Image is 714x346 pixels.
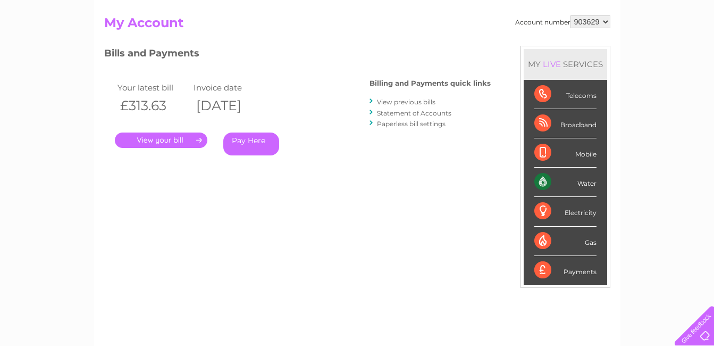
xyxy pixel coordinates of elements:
div: MY SERVICES [524,49,607,79]
h2: My Account [104,15,610,36]
a: Log out [679,45,704,53]
div: Electricity [534,197,597,226]
th: £313.63 [115,95,191,117]
div: Clear Business is a trading name of Verastar Limited (registered in [GEOGRAPHIC_DATA] No. 3667643... [106,6,609,52]
a: Energy [553,45,577,53]
div: Account number [515,15,610,28]
h4: Billing and Payments quick links [369,79,491,87]
a: . [115,133,207,148]
a: Paperless bill settings [377,120,446,128]
a: 0333 014 3131 [514,5,587,19]
img: logo.png [25,28,79,60]
div: Mobile [534,138,597,168]
th: [DATE] [191,95,267,117]
div: LIVE [541,59,563,69]
div: Gas [534,227,597,256]
td: Invoice date [191,80,267,95]
div: Payments [534,256,597,285]
a: Statement of Accounts [377,109,451,117]
a: Water [527,45,547,53]
a: Pay Here [223,133,279,155]
div: Broadband [534,109,597,138]
div: Telecoms [534,80,597,109]
a: Contact [643,45,669,53]
div: Water [534,168,597,197]
td: Your latest bill [115,80,191,95]
a: Telecoms [583,45,615,53]
a: View previous bills [377,98,435,106]
h3: Bills and Payments [104,46,491,64]
a: Blog [621,45,637,53]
